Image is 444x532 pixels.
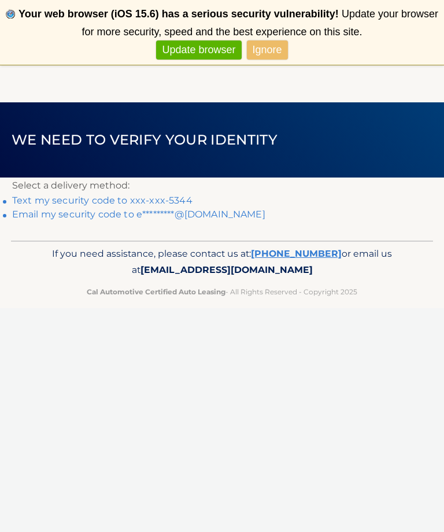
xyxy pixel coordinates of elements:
[18,8,339,20] b: Your web browser (iOS 15.6) has a serious security vulnerability!
[251,248,342,259] a: [PHONE_NUMBER]
[12,195,193,206] a: Text my security code to xxx-xxx-5344
[12,209,265,220] a: Email my security code to e*********@[DOMAIN_NAME]
[87,287,225,296] strong: Cal Automotive Certified Auto Leasing
[12,178,432,194] p: Select a delivery method:
[247,40,288,60] a: Ignore
[156,40,241,60] a: Update browser
[82,8,438,38] span: Update your browser for more security, speed and the best experience on this site.
[12,131,277,148] span: We need to verify your identity
[28,246,416,279] p: If you need assistance, please contact us at: or email us at
[28,286,416,298] p: - All Rights Reserved - Copyright 2025
[140,264,313,275] span: [EMAIL_ADDRESS][DOMAIN_NAME]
